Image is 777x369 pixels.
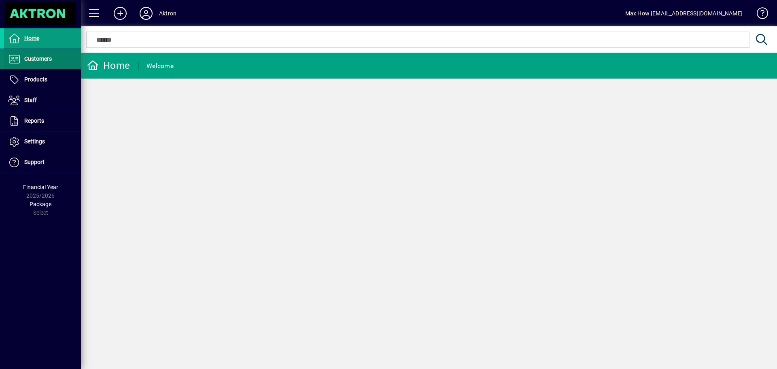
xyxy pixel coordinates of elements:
span: Settings [24,138,45,145]
span: Products [24,76,47,83]
span: Package [30,201,51,207]
a: Reports [4,111,81,131]
div: Aktron [159,7,176,20]
span: Staff [24,97,37,103]
button: Profile [133,6,159,21]
div: Max How [EMAIL_ADDRESS][DOMAIN_NAME] [625,7,743,20]
a: Products [4,70,81,90]
a: Staff [4,90,81,111]
span: Support [24,159,45,165]
a: Knowledge Base [751,2,767,28]
button: Add [107,6,133,21]
span: Customers [24,55,52,62]
div: Welcome [146,60,174,73]
span: Financial Year [23,184,58,190]
span: Reports [24,117,44,124]
span: Home [24,35,39,41]
a: Customers [4,49,81,69]
div: Home [87,59,130,72]
a: Support [4,152,81,173]
a: Settings [4,132,81,152]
